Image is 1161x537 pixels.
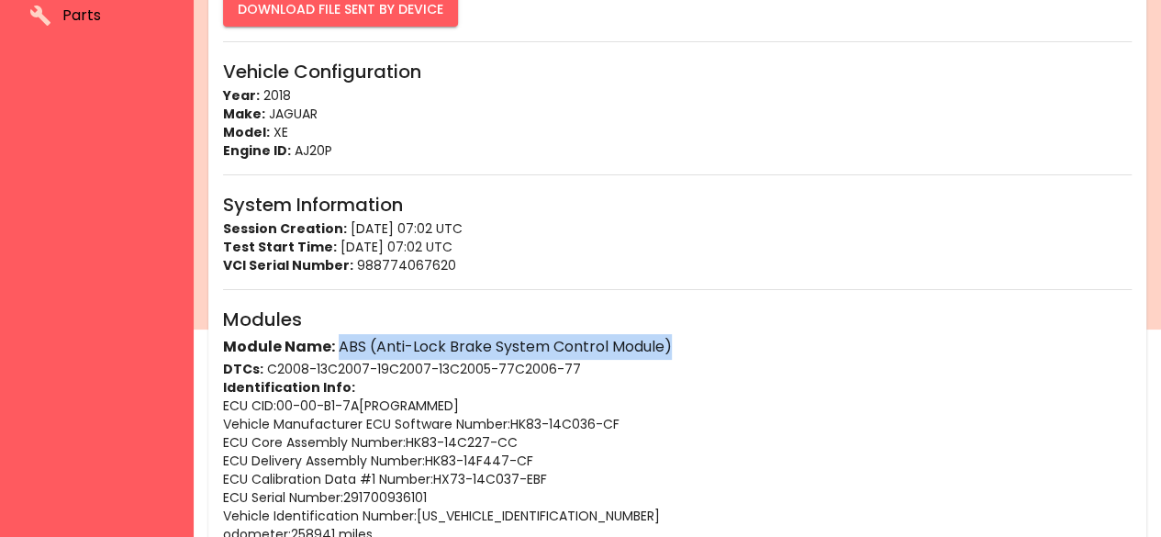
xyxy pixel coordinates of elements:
[223,256,353,274] strong: VCI Serial Number:
[62,5,164,27] span: Parts
[223,123,270,141] strong: Model:
[223,86,260,105] strong: Year:
[223,507,1132,525] p: Vehicle Identification Number : [US_VEHICLE_IDENTIFICATION_NUMBER]
[223,190,1132,219] h6: System Information
[223,360,263,378] strong: DTCs:
[223,105,1132,123] p: JAGUAR
[223,219,347,238] strong: Session Creation:
[223,219,1132,238] p: [DATE] 07:02 UTC
[223,238,1132,256] p: [DATE] 07:02 UTC
[223,397,1132,415] p: ECU CID : 00-00-B1-7A[PROGRAMMED]
[223,141,291,160] strong: Engine ID:
[223,336,335,357] strong: Module Name:
[223,378,355,397] strong: Identification Info:
[223,141,1132,160] p: AJ20P
[223,415,1132,433] p: Vehicle Manufacturer ECU Software Number : HK83-14C036-CF
[223,123,1132,141] p: XE
[223,105,265,123] strong: Make:
[223,488,1132,507] p: ECU Serial Number : 291700936101
[223,238,337,256] strong: Test Start Time:
[223,334,1132,360] h6: ABS (Anti-Lock Brake System Control Module)
[223,433,1132,452] p: ECU Core Assembly Number : HK83-14C227-CC
[223,57,1132,86] h6: Vehicle Configuration
[223,452,1132,470] p: ECU Delivery Assembly Number : HK83-14F447-CF
[223,86,1132,105] p: 2018
[223,305,1132,334] h6: Modules
[223,360,1132,378] p: C2008-13 C2007-19 C2007-13 C2005-77 C2006-77
[223,256,1132,274] p: 988774067620
[223,470,1132,488] p: ECU Calibration Data #1 Number : HX73-14C037-EBF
